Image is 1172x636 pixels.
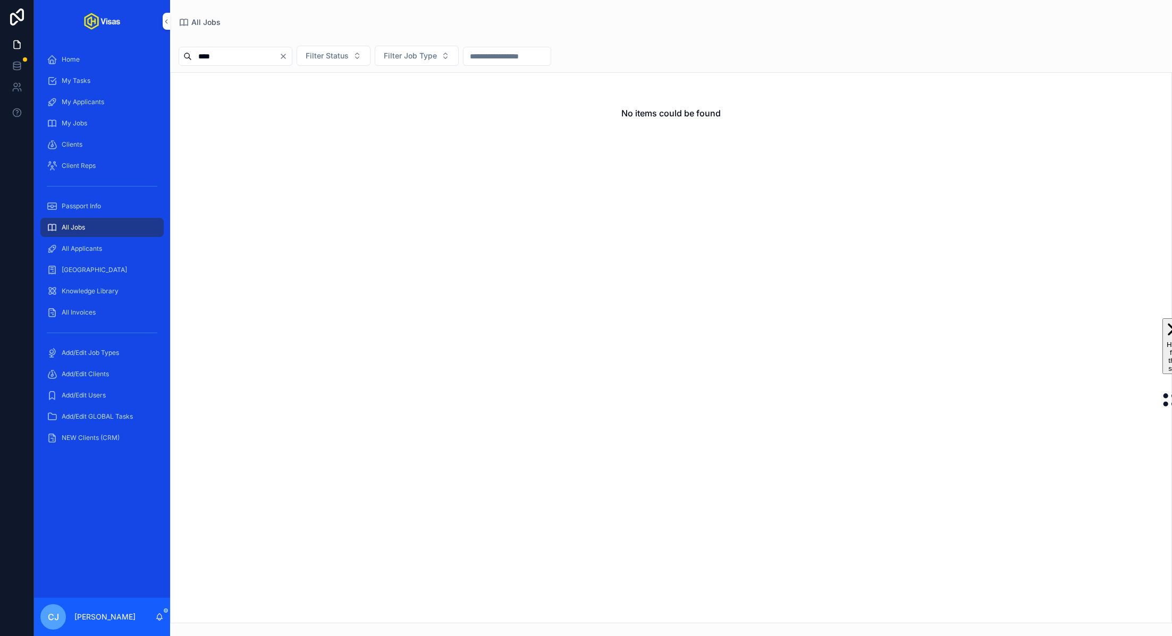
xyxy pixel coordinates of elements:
[62,308,96,317] span: All Invoices
[62,287,119,295] span: Knowledge Library
[40,260,164,279] a: [GEOGRAPHIC_DATA]
[84,13,120,30] img: App logo
[62,77,90,85] span: My Tasks
[306,50,349,61] span: Filter Status
[62,349,119,357] span: Add/Edit Job Types
[62,266,127,274] span: [GEOGRAPHIC_DATA]
[40,364,164,384] a: Add/Edit Clients
[62,244,102,253] span: All Applicants
[40,407,164,426] a: Add/Edit GLOBAL Tasks
[62,140,82,149] span: Clients
[384,50,437,61] span: Filter Job Type
[62,434,120,442] span: NEW Clients (CRM)
[74,612,136,622] p: [PERSON_NAME]
[179,17,221,28] a: All Jobs
[40,50,164,69] a: Home
[40,428,164,447] a: NEW Clients (CRM)
[62,119,87,128] span: My Jobs
[48,610,59,623] span: CJ
[62,412,133,421] span: Add/Edit GLOBAL Tasks
[40,135,164,154] a: Clients
[40,114,164,133] a: My Jobs
[62,202,101,210] span: Passport Info
[40,92,164,112] a: My Applicants
[40,197,164,216] a: Passport Info
[40,156,164,175] a: Client Reps
[191,17,221,28] span: All Jobs
[62,98,104,106] span: My Applicants
[40,343,164,362] a: Add/Edit Job Types
[40,218,164,237] a: All Jobs
[34,43,170,461] div: scrollable content
[40,239,164,258] a: All Applicants
[40,71,164,90] a: My Tasks
[62,55,80,64] span: Home
[279,52,292,61] button: Clear
[62,391,106,400] span: Add/Edit Users
[40,282,164,301] a: Knowledge Library
[62,223,85,232] span: All Jobs
[40,303,164,322] a: All Invoices
[62,162,96,170] span: Client Reps
[62,370,109,378] span: Add/Edit Clients
[40,386,164,405] a: Add/Edit Users
[621,107,721,120] h2: No items could be found
[297,46,370,66] button: Select Button
[375,46,459,66] button: Select Button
